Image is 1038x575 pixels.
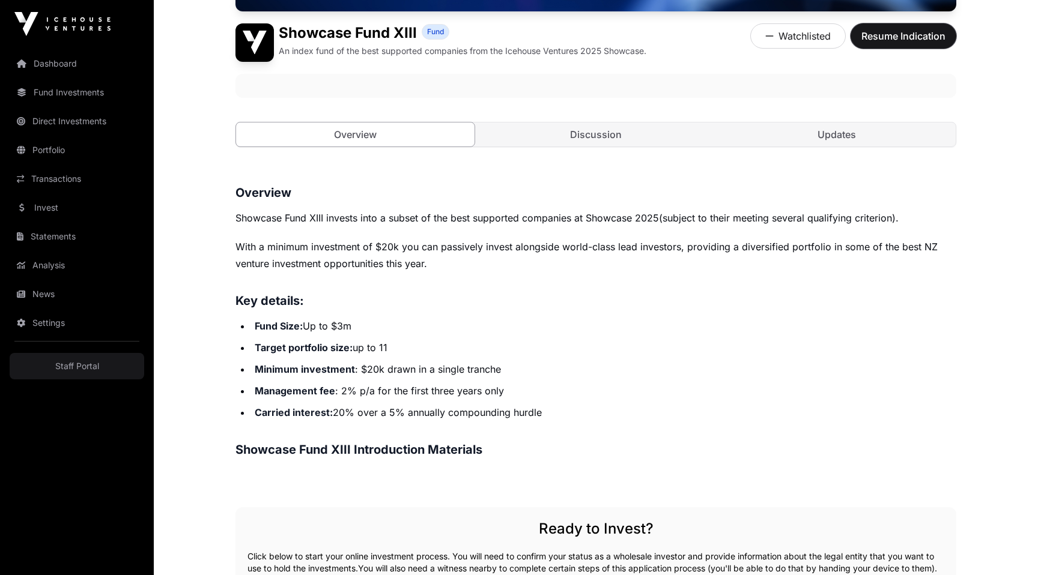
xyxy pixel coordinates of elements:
[10,252,144,278] a: Analysis
[10,281,144,307] a: News
[851,35,956,47] a: Resume Indication
[10,50,144,77] a: Dashboard
[10,166,144,192] a: Transactions
[235,440,956,459] h3: Showcase Fund XIII Introduction Materials
[255,342,353,354] strong: Target portfolio size:
[235,23,274,62] img: Showcase Fund XIII
[10,223,144,250] a: Statements
[255,406,333,418] strong: Carried interest:
[279,45,646,57] p: An index fund of the best supported companies from the Icehouse Ventures 2025 Showcase.
[10,194,144,221] a: Invest
[255,385,335,397] strong: Management fee
[247,550,944,574] p: Click below to start your online investment process. You will need to confirm your status as a wh...
[235,183,956,202] h3: Overview
[14,12,111,36] img: Icehouse Ventures Logo
[235,238,956,272] p: With a minimum investment of $20k you can passively invest alongside world-class lead investors, ...
[477,122,715,146] a: Discussion
[861,29,945,43] span: Resume Indication
[251,404,956,421] li: 20% over a 5% annually compounding hurdle
[427,27,444,37] span: Fund
[235,209,956,226] p: (subject to their meeting several qualifying criterion).
[10,79,144,106] a: Fund Investments
[235,291,956,310] h3: Key details:
[251,361,956,378] li: : $20k drawn in a single tranche
[279,23,417,43] h1: Showcase Fund XIII
[10,108,144,134] a: Direct Investments
[251,339,956,356] li: up to 11
[247,519,944,538] h2: Ready to Invest?
[717,122,956,146] a: Updates
[236,122,956,146] nav: Tabs
[10,137,144,163] a: Portfolio
[750,23,846,49] button: Watchlisted
[251,318,956,334] li: Up to $3m
[235,122,475,147] a: Overview
[10,310,144,336] a: Settings
[978,517,1038,575] iframe: Chat Widget
[10,353,144,379] a: Staff Portal
[851,23,956,49] button: Resume Indication
[255,320,303,332] strong: Fund Size:
[251,382,956,399] li: : 2% p/a for the first three years only
[255,363,355,375] strong: Minimum investment
[358,563,937,573] span: You will also need a witness nearby to complete certain steps of this application process (you'll...
[235,212,659,224] span: Showcase Fund XIII invests into a subset of the best supported companies at Showcase 2025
